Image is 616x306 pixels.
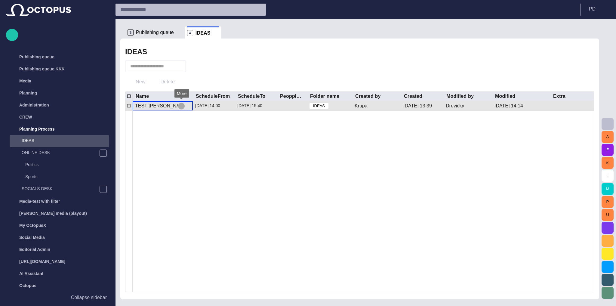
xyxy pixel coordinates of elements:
[25,162,109,168] p: Politics
[13,159,109,171] div: Politics
[495,93,515,99] div: Modified
[589,5,596,13] p: P D
[13,171,109,183] div: Sports
[19,102,49,108] p: Administration
[237,101,275,110] div: 1/6 15:40
[22,138,109,144] p: IDEAS
[6,51,109,63] div: Publishing queue
[125,48,147,56] h2: IDEAS
[19,54,54,60] p: Publishing queue
[6,195,109,207] div: Media-test with filter
[10,135,109,147] div: IDEAS
[553,93,565,99] div: Extra
[136,93,149,99] div: Name
[195,101,233,110] div: 1/6 14:00
[446,93,474,99] div: Modified by
[22,186,99,192] p: SOCIALS DESK
[19,90,37,96] p: Planning
[602,157,614,169] button: K
[19,258,65,264] p: [URL][DOMAIN_NAME]
[6,27,109,266] ul: main menu
[602,170,614,182] button: L
[19,114,32,120] p: CREW
[602,196,614,208] button: P
[602,183,614,195] button: M
[446,103,464,109] div: Drevicky
[6,292,109,304] button: Collapse sidebar
[553,101,593,110] div: undefined
[6,4,71,16] img: Octopus News Room
[6,111,109,123] div: CREW
[6,255,109,267] div: [URL][DOMAIN_NAME]
[238,93,265,99] div: ScheduleTo
[187,30,193,36] p: A
[310,93,339,99] div: Folder name
[19,222,46,228] p: My OctopusX
[135,103,188,109] div: TEST KRUPA
[403,103,432,109] div: 1/6 13:39
[280,93,302,99] div: Peopple of the world MY
[6,207,109,219] div: [PERSON_NAME] media (playout)
[185,26,221,39] div: AIDEAS
[19,126,54,132] p: Planning Process
[71,294,107,301] p: Collapse sidebar
[19,198,60,204] p: Media-test with filter
[602,131,614,143] button: A
[196,30,211,36] span: IDEAS
[6,280,109,292] div: Octopus
[19,270,43,277] p: AI Assistant
[404,93,422,99] div: Created
[125,26,185,39] div: SPublishing queue
[602,144,614,156] button: F
[177,91,187,97] span: More
[355,103,368,109] div: Krupa
[196,93,230,99] div: ScheduleFrom
[22,150,99,156] p: ONLINE DESK
[602,209,614,221] button: U
[355,93,381,99] div: Created by
[19,283,36,289] p: Octopus
[128,29,134,36] p: S
[19,78,31,84] p: Media
[310,103,328,109] span: IDEAS
[19,66,65,72] p: Publishing queue KKK
[6,75,109,87] div: Media
[19,234,45,240] p: Social Media
[494,103,523,109] div: 10/13 14:14
[19,246,50,252] p: Editorial Admin
[19,210,87,216] p: [PERSON_NAME] media (playout)
[25,174,109,180] p: Sports
[6,267,109,280] div: AI Assistant
[136,29,174,36] span: Publishing queue
[584,4,612,14] button: PD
